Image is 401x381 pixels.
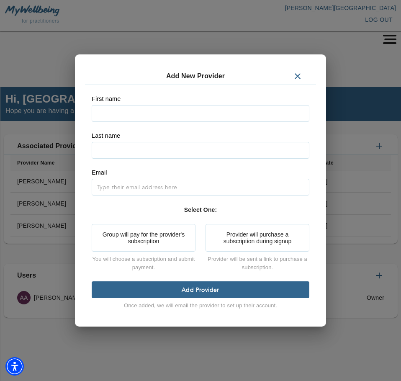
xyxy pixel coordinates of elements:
p: Once added, we will email the provider to set up their account. [92,301,309,310]
p: Provider will be sent a link to purchase a subscription. [206,255,309,271]
b: Select One: [184,206,217,213]
p: You will choose a subscription and submit payment. [92,255,195,271]
span: Add Provider [95,286,306,294]
button: Add Provider [92,281,309,298]
label: First name [92,96,121,102]
p: Add New Provider [166,71,225,81]
label: Last name [92,133,120,139]
button: Provider will purchase a subscription during signup [206,224,309,252]
label: Email [92,170,107,175]
button: Group will pay for the provider's subscription [92,224,195,252]
div: Accessibility Menu [5,357,24,376]
input: Type their email address here [92,179,309,196]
